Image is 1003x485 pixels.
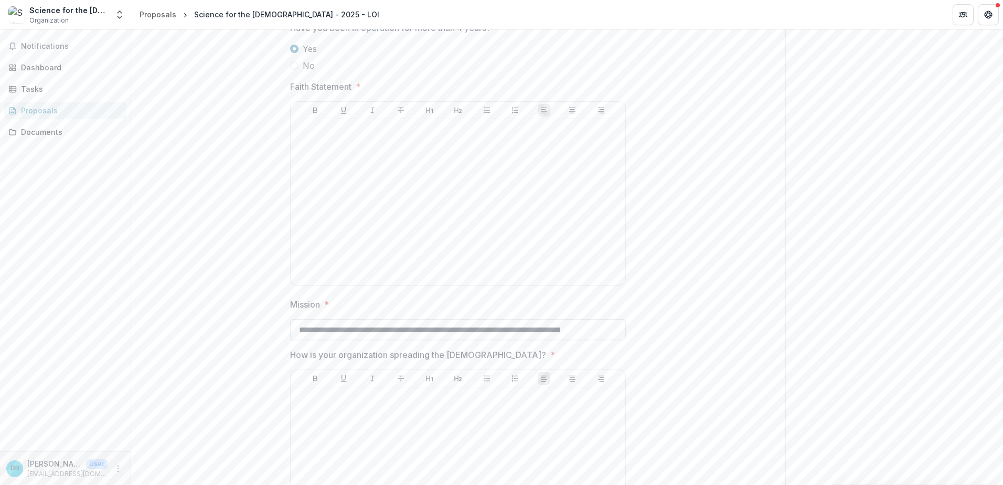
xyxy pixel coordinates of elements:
[194,9,379,20] div: Science for the [DEMOGRAPHIC_DATA] - 2025 - LOI
[27,469,108,479] p: [EMAIL_ADDRESS][DOMAIN_NAME]
[112,4,127,25] button: Open entity switcher
[21,83,118,94] div: Tasks
[27,458,82,469] p: [PERSON_NAME]
[21,126,118,138] div: Documents
[290,80,351,93] p: Faith Statement
[452,372,464,385] button: Heading 2
[366,372,379,385] button: Italicize
[21,62,118,73] div: Dashboard
[21,105,118,116] div: Proposals
[366,104,379,117] button: Italicize
[509,372,521,385] button: Ordered List
[394,372,407,385] button: Strike
[566,372,579,385] button: Align Center
[481,372,493,385] button: Bullet List
[538,104,550,117] button: Align Left
[595,372,607,385] button: Align Right
[423,104,436,117] button: Heading 1
[290,349,546,361] p: How is your organization spreading the [DEMOGRAPHIC_DATA]?
[4,80,126,98] a: Tasks
[423,372,436,385] button: Heading 1
[135,7,383,22] nav: breadcrumb
[290,298,320,311] p: Mission
[509,104,521,117] button: Ordered List
[452,104,464,117] button: Heading 2
[337,104,350,117] button: Underline
[29,16,69,25] span: Organization
[481,104,493,117] button: Bullet List
[8,6,25,23] img: Science for the Church
[394,104,407,117] button: Strike
[538,372,550,385] button: Align Left
[309,104,322,117] button: Bold
[595,104,607,117] button: Align Right
[953,4,974,25] button: Partners
[135,7,180,22] a: Proposals
[4,102,126,119] a: Proposals
[21,42,122,51] span: Notifications
[112,462,124,475] button: More
[10,465,19,472] div: Drew Rick-Miller
[337,372,350,385] button: Underline
[303,59,315,72] span: No
[4,59,126,76] a: Dashboard
[566,104,579,117] button: Align Center
[29,5,108,16] div: Science for the [DEMOGRAPHIC_DATA]
[4,38,126,55] button: Notifications
[4,123,126,141] a: Documents
[978,4,999,25] button: Get Help
[309,372,322,385] button: Bold
[86,459,108,469] p: User
[140,9,176,20] div: Proposals
[303,43,317,55] span: Yes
